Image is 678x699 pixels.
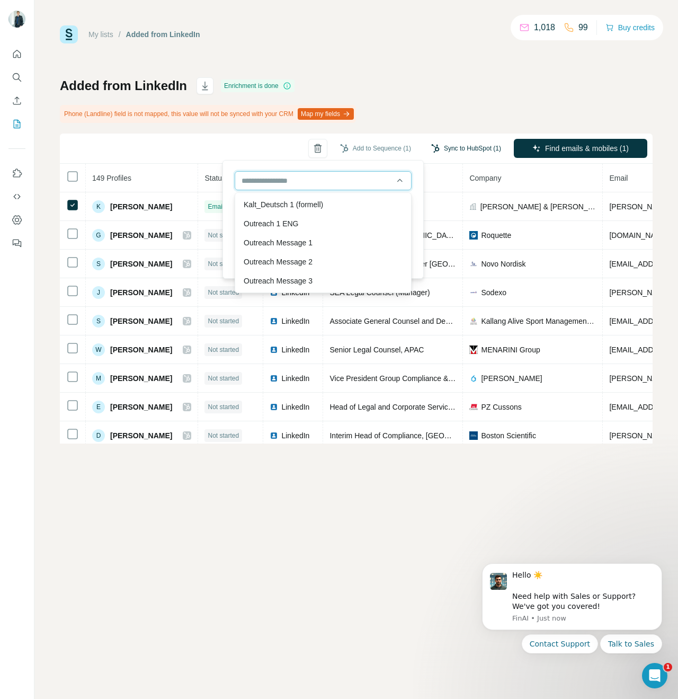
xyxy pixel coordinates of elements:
button: Buy credits [605,20,655,35]
span: Not started [208,374,239,383]
div: Outreach Message 2 [237,252,409,271]
img: tab_keywords_by_traffic_grey.svg [105,61,114,70]
span: [PERSON_NAME] [110,430,172,441]
img: LinkedIn logo [270,346,278,354]
span: LinkedIn [281,344,309,355]
img: company-logo [469,260,478,268]
div: Enrichment is done [221,79,295,92]
img: company-logo [469,374,478,383]
div: Domain Overview [40,63,95,69]
img: company-logo [469,288,478,297]
div: Kalt_Deutsch 1 (formell) [237,195,409,214]
img: Surfe Logo [60,25,78,43]
span: LinkedIn [281,430,309,441]
button: Use Surfe on LinkedIn [8,164,25,183]
a: My lists [88,30,113,39]
p: 1,018 [534,21,555,34]
span: Not started [208,231,239,240]
span: Associate General Counsel and Deputy Head of Legal [329,317,507,325]
span: [PERSON_NAME] [110,316,172,326]
img: LinkedIn logo [270,317,278,325]
span: Email [609,174,628,182]
button: Enrich CSV [8,91,25,110]
button: Search [8,68,25,87]
span: [PERSON_NAME] [110,201,172,212]
span: 1 [664,663,672,671]
span: Head of Legal and Corporate Services, [GEOGRAPHIC_DATA] [329,403,537,411]
iframe: Intercom notifications message [466,550,678,694]
div: Added from LinkedIn [126,29,200,40]
div: Phone (Landline) field is not mapped, this value will not be synced with your CRM [60,105,356,123]
span: [PERSON_NAME] [110,402,172,412]
span: Novo Nordisk [481,259,525,269]
span: Roquette [481,230,511,241]
div: Domain: [DOMAIN_NAME] [28,28,117,36]
li: / [119,29,121,40]
h1: Added from LinkedIn [60,77,187,94]
p: 99 [578,21,588,34]
img: company-logo [469,346,478,354]
span: Senior Legal Counsel, APAC [329,346,424,354]
div: Outreach Message 1 [237,233,409,252]
span: Interim Head of Compliance, [GEOGRAPHIC_DATA] [329,431,503,440]
div: Outreach Message 3 [237,271,409,290]
div: v 4.0.25 [30,17,52,25]
span: Not started [208,431,239,440]
button: Sync to HubSpot (1) [424,140,508,156]
img: LinkedIn logo [270,431,278,440]
button: Add to Sequence (1) [333,140,418,156]
span: LinkedIn [281,402,309,412]
div: S [92,258,105,270]
span: Company [469,174,501,182]
img: company-logo [469,231,478,240]
span: Status [204,174,226,182]
span: 149 Profiles [92,174,131,182]
button: Feedback [8,234,25,253]
div: M [92,372,105,385]
span: [PERSON_NAME] [110,373,172,384]
button: Quick start [8,45,25,64]
div: Outreach 1 ENG [237,214,409,233]
span: [PERSON_NAME] [110,259,172,269]
button: Map my fields [298,108,354,120]
span: [PERSON_NAME] & [PERSON_NAME] [480,201,596,212]
span: PZ Cussons [481,402,521,412]
span: LinkedIn [281,316,309,326]
span: Email found [208,202,241,211]
div: G [92,229,105,242]
span: [PERSON_NAME] [110,287,172,298]
img: logo_orange.svg [17,17,25,25]
img: Avatar [8,11,25,28]
span: Vice President Group Compliance & Legal [329,374,468,383]
span: [PERSON_NAME] [110,344,172,355]
span: [PERSON_NAME] [481,373,542,384]
div: K [92,200,105,213]
span: Not started [208,259,239,269]
img: website_grey.svg [17,28,25,36]
div: E [92,401,105,413]
img: company-logo [469,403,478,411]
span: MENARINI Group [481,344,540,355]
div: Keywords by Traffic [117,63,179,69]
img: LinkedIn logo [270,403,278,411]
span: Not started [208,402,239,412]
span: Not started [208,345,239,355]
div: D [92,429,105,442]
div: W [92,343,105,356]
span: LinkedIn [281,373,309,384]
img: company-logo [469,317,478,325]
span: Not started [208,288,239,297]
span: Find emails & mobiles (1) [545,143,629,154]
button: My lists [8,114,25,134]
div: J [92,286,105,299]
button: Use Surfe API [8,187,25,206]
span: Sodexo [481,287,506,298]
div: S [92,315,105,328]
